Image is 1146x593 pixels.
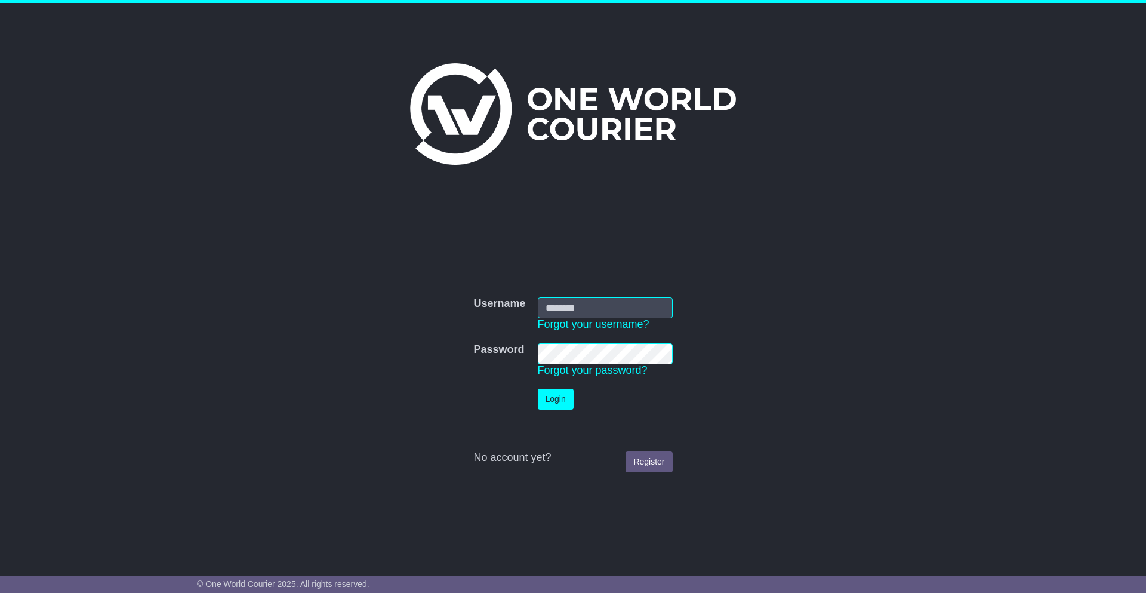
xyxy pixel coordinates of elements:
a: Forgot your username? [538,318,649,330]
label: Password [473,343,524,357]
button: Login [538,389,574,410]
img: One World [410,63,736,165]
div: No account yet? [473,451,672,465]
a: Register [626,451,672,472]
a: Forgot your password? [538,364,648,376]
span: © One World Courier 2025. All rights reserved. [197,579,369,589]
label: Username [473,297,525,311]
